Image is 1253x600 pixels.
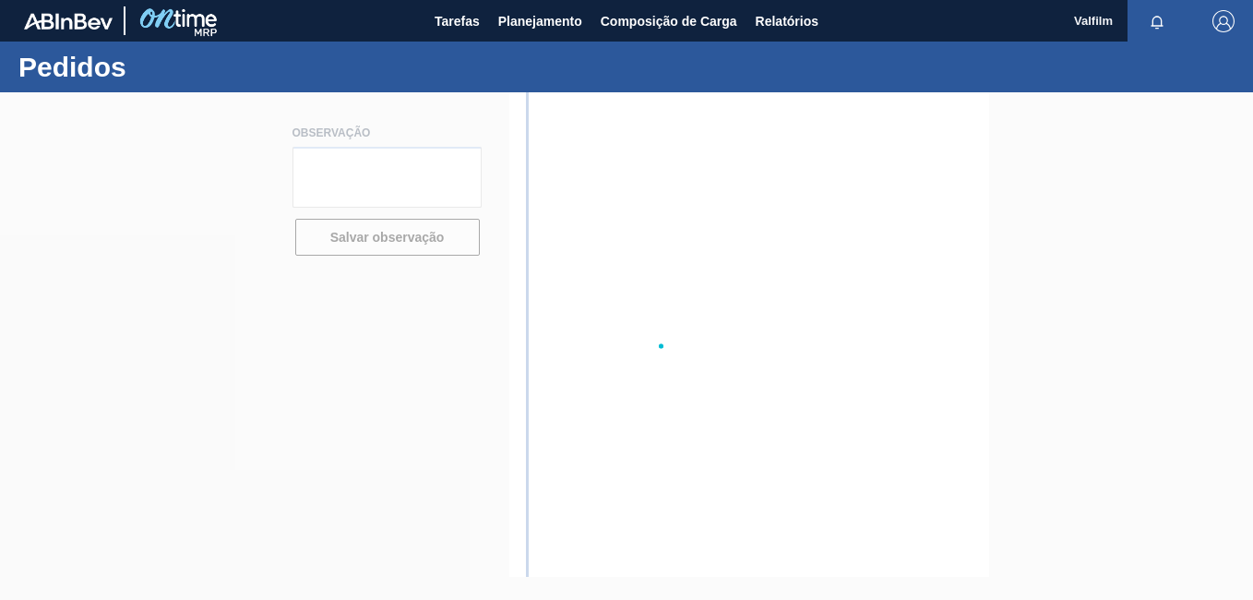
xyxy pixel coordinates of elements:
img: Logout [1212,10,1235,32]
img: TNhmsLtSVTkK8tSr43FrP2fwEKptu5GPRR3wAAAABJRU5ErkJggg== [24,13,113,30]
span: Planejamento [498,10,582,32]
button: Notificações [1128,8,1187,34]
span: Tarefas [435,10,480,32]
span: Composição de Carga [601,10,737,32]
span: Relatórios [756,10,818,32]
h1: Pedidos [18,56,346,78]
